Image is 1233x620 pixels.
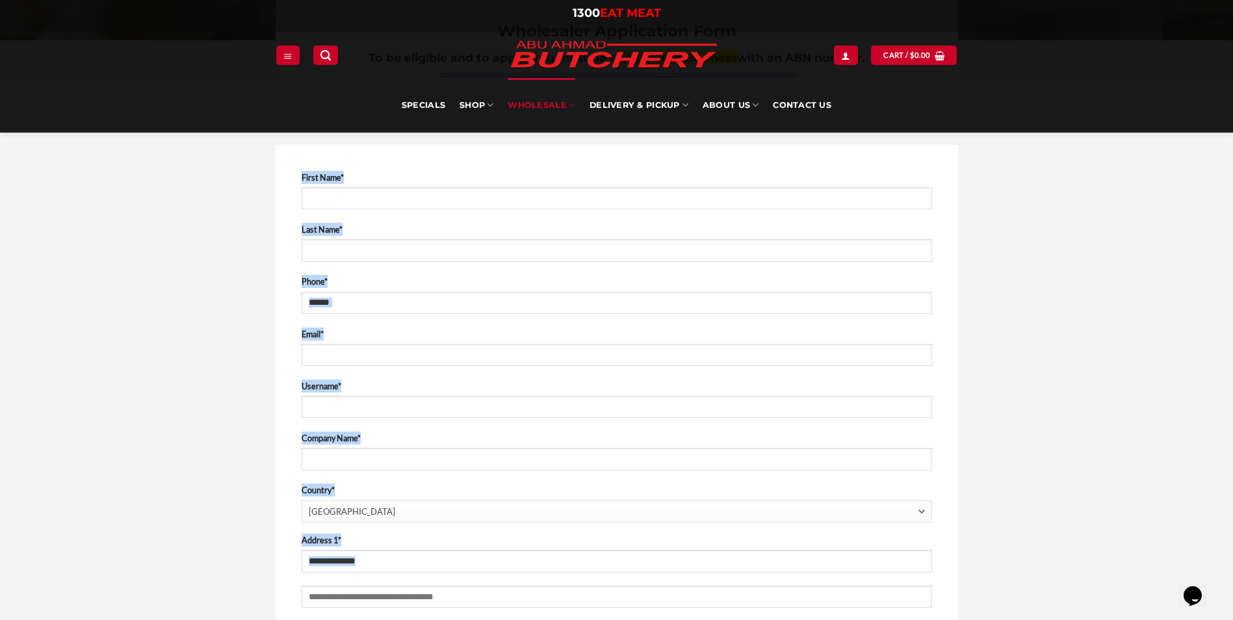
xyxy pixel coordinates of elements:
[834,45,857,64] a: Login
[871,45,957,64] a: View cart
[302,534,932,547] label: Address 1
[302,484,932,497] label: Country
[910,51,931,59] bdi: 0.00
[773,78,831,133] a: Contact Us
[500,32,727,78] img: Abu Ahmad Butchery
[302,432,932,445] label: Company Name
[1178,568,1220,607] iframe: chat widget
[883,49,930,61] span: Cart /
[302,328,932,341] label: Email
[460,78,493,133] a: SHOP
[590,78,688,133] a: Delivery & Pickup
[276,45,300,64] a: Menu
[302,380,932,393] label: Username
[302,223,932,236] label: Last Name
[313,45,338,64] a: Search
[402,78,445,133] a: Specials
[508,78,575,133] a: Wholesale
[302,500,932,523] span: Australia
[302,171,932,184] label: First Name
[573,6,661,20] a: 1300EAT MEAT
[302,275,932,288] label: Phone
[910,49,915,61] span: $
[573,6,600,20] span: 1300
[309,501,919,523] span: Australia
[600,6,661,20] span: EAT MEAT
[703,78,759,133] a: About Us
